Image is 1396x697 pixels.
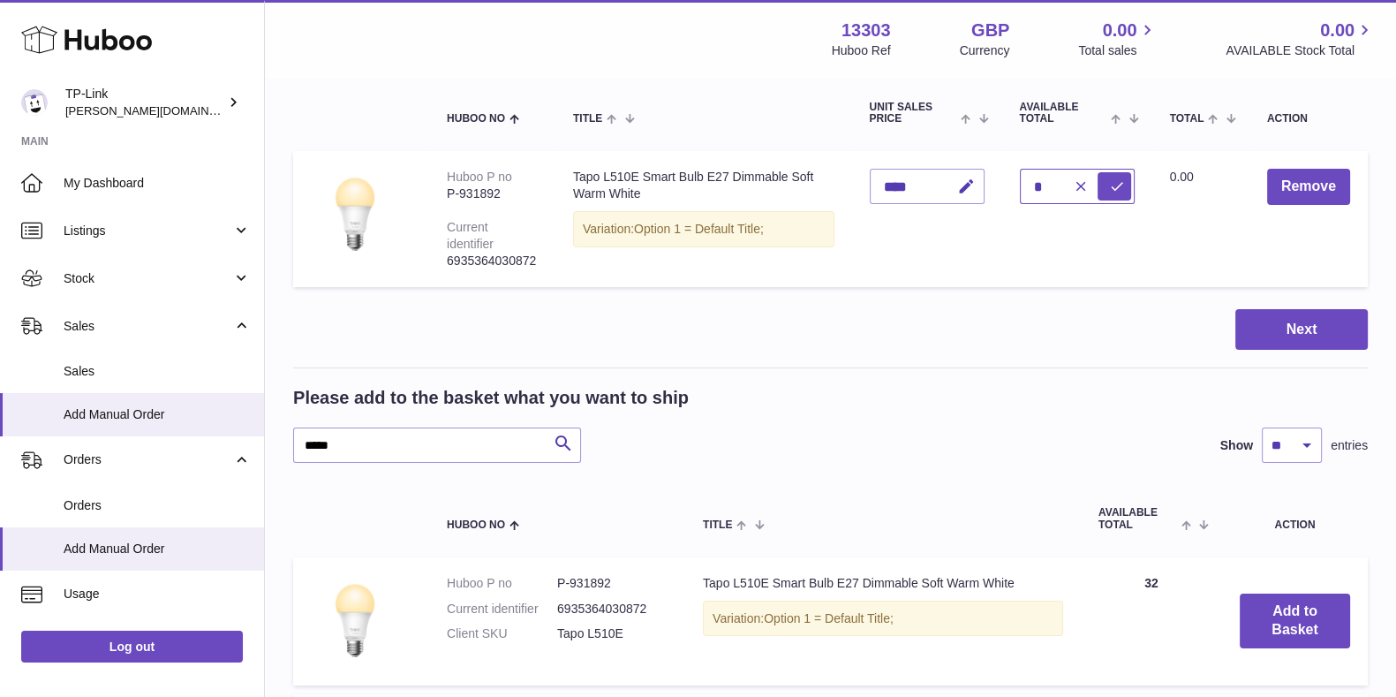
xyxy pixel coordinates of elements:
span: Huboo no [447,519,505,531]
span: Listings [64,223,232,239]
td: Tapo L510E Smart Bulb E27 Dimmable Soft Warm White [685,557,1081,686]
span: My Dashboard [64,175,251,192]
th: Action [1222,489,1368,548]
span: Option 1 = Default Title; [764,611,894,625]
div: Huboo P no [447,170,512,184]
span: AVAILABLE Total [1098,507,1177,530]
span: AVAILABLE Total [1020,102,1107,125]
div: Current identifier [447,220,494,251]
td: Tapo L510E Smart Bulb E27 Dimmable Soft Warm White [555,151,852,286]
span: Add Manual Order [64,541,251,557]
div: Huboo Ref [832,42,891,59]
span: 0.00 [1320,19,1354,42]
span: Unit Sales Price [870,102,957,125]
div: Currency [960,42,1010,59]
span: Title [573,113,602,125]
span: Sales [64,318,232,335]
img: Tapo L510E Smart Bulb E27 Dimmable Soft Warm White [311,575,399,663]
span: AVAILABLE Stock Total [1226,42,1375,59]
dt: Client SKU [447,625,557,642]
span: Title [703,519,732,531]
a: 0.00 Total sales [1078,19,1157,59]
h2: Please add to the basket what you want to ship [293,386,689,410]
img: Tapo L510E Smart Bulb E27 Dimmable Soft Warm White [311,169,399,257]
dt: Current identifier [447,601,557,617]
div: 6935364030872 [447,253,538,269]
td: 32 [1081,557,1222,686]
span: Sales [64,363,251,380]
div: Action [1267,113,1350,125]
span: Stock [64,270,232,287]
div: P-931892 [447,186,538,202]
dd: 6935364030872 [557,601,668,617]
dd: Tapo L510E [557,625,668,642]
span: Add Manual Order [64,406,251,423]
span: [PERSON_NAME][DOMAIN_NAME][EMAIL_ADDRESS][DOMAIN_NAME] [65,103,446,117]
dd: P-931892 [557,575,668,592]
img: susie.li@tp-link.com [21,89,48,116]
div: Variation: [573,211,834,247]
span: Total [1170,113,1204,125]
button: Remove [1267,169,1350,205]
div: Variation: [703,601,1063,637]
span: 0.00 [1103,19,1137,42]
span: Usage [64,586,251,602]
button: Next [1235,309,1368,351]
a: Log out [21,631,243,663]
button: Add to Basket [1240,594,1350,648]
dt: Huboo P no [447,575,557,592]
span: Orders [64,451,232,468]
span: Huboo no [447,113,505,125]
span: entries [1331,437,1368,454]
span: Option 1 = Default Title; [634,222,764,236]
strong: GBP [971,19,1009,42]
span: Orders [64,497,251,514]
a: 0.00 AVAILABLE Stock Total [1226,19,1375,59]
div: TP-Link [65,86,224,119]
strong: 13303 [841,19,891,42]
span: 0.00 [1170,170,1194,184]
span: Total sales [1078,42,1157,59]
label: Show [1220,437,1253,454]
